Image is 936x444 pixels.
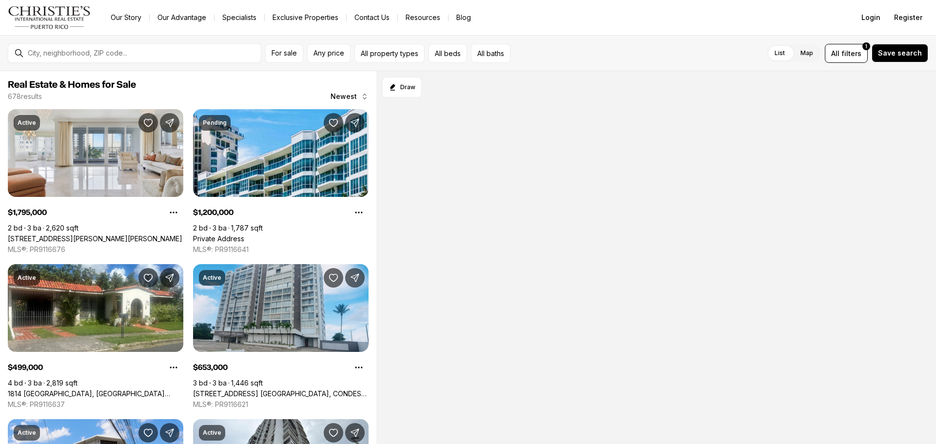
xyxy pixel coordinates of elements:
button: Share Property [160,423,179,443]
a: Specialists [214,11,264,24]
button: All beds [429,44,467,63]
span: Register [894,14,922,21]
p: Active [203,274,221,282]
p: Pending [203,119,227,127]
p: Active [18,119,36,127]
button: Property options [349,203,369,222]
p: Active [203,429,221,437]
button: For sale [265,44,303,63]
span: For sale [272,49,297,57]
button: Allfilters1 [825,44,868,63]
button: Property options [349,358,369,377]
button: Share Property [345,423,365,443]
a: Private Address [193,234,244,243]
button: Save Property: [324,113,343,133]
button: Any price [307,44,351,63]
a: 1814 SAN DIEGO, SAN IGNACIO DEV., SAN JUAN PR, 00927 [8,389,183,398]
a: Resources [398,11,448,24]
label: Map [793,44,821,62]
button: Newest [325,87,374,106]
button: All property types [354,44,425,63]
span: Save search [878,49,922,57]
a: Our Story [103,11,149,24]
button: Login [856,8,886,27]
button: Save Property: 3103 AVE. ISLA VERDE, CONDESA DEL MAR #1402 [324,268,343,288]
button: Property options [164,358,183,377]
button: Save Property: 1814 SAN DIEGO, SAN IGNACIO DEV. [138,268,158,288]
span: All [831,48,839,58]
span: 1 [865,42,867,50]
button: All baths [471,44,510,63]
button: Start drawing [382,77,422,97]
a: 1754 MCCLEARY AVE #602, SAN JUAN PR, 00911 [8,234,182,243]
img: logo [8,6,91,29]
a: 3103 AVE. ISLA VERDE, CONDESA DEL MAR #1402, CAROLINA PR, 00979 [193,389,369,398]
span: Newest [331,93,357,100]
button: Share Property [160,268,179,288]
button: Save Property: 1754 MCCLEARY AVE #602 [138,113,158,133]
button: Register [888,8,928,27]
p: Active [18,274,36,282]
button: Save Property: 241 ELEANOR ROOSEVELT AVE [138,423,158,443]
button: Share Property [160,113,179,133]
span: Login [861,14,880,21]
label: List [767,44,793,62]
a: Exclusive Properties [265,11,346,24]
p: 678 results [8,93,42,100]
span: Real Estate & Homes for Sale [8,80,136,90]
span: filters [841,48,861,58]
p: Active [18,429,36,437]
button: Save Property: 4123 ISLA VERDE AVE #201 [324,423,343,443]
button: Property options [164,203,183,222]
a: Our Advantage [150,11,214,24]
a: Blog [448,11,479,24]
span: Any price [313,49,344,57]
button: Contact Us [347,11,397,24]
button: Save search [872,44,928,62]
button: Share Property [345,113,365,133]
button: Share Property [345,268,365,288]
